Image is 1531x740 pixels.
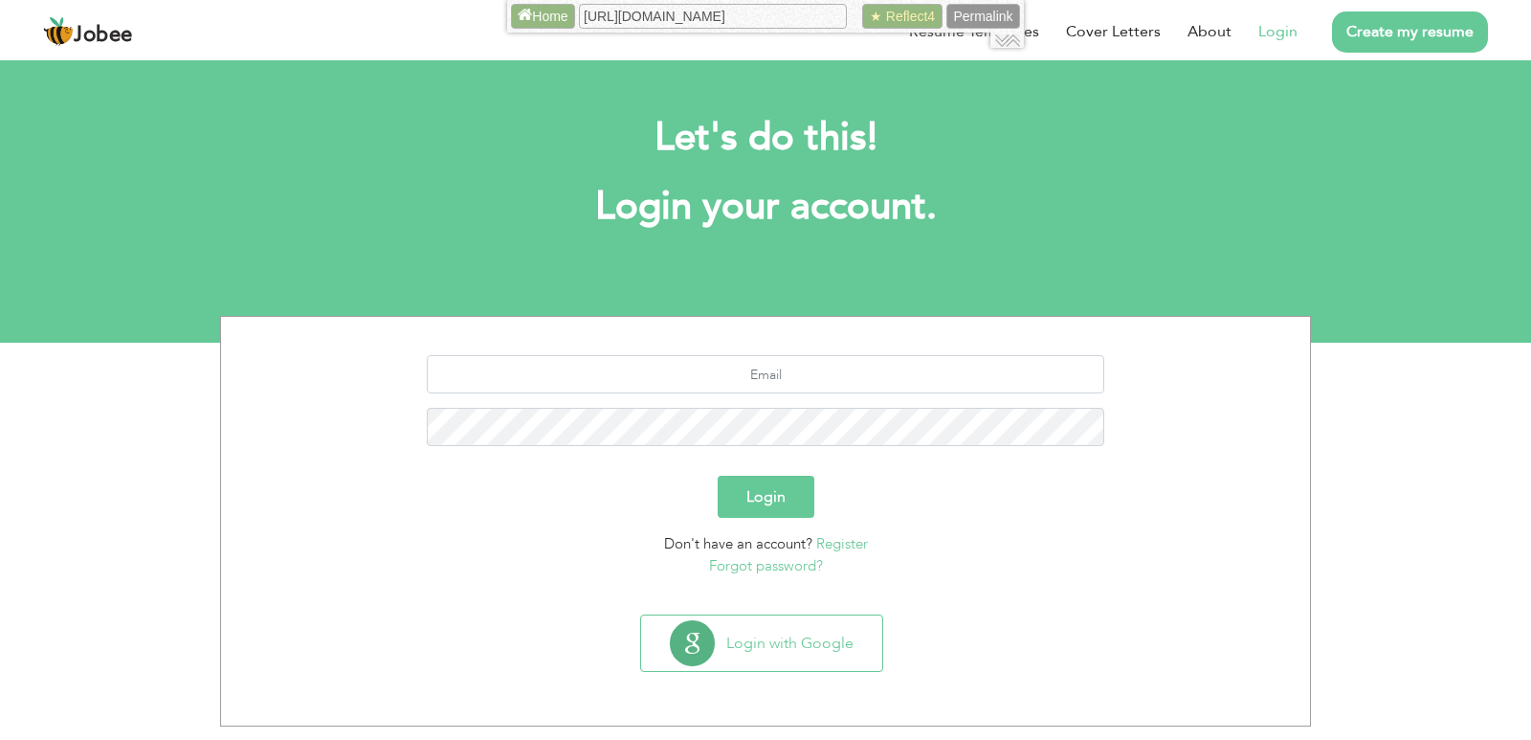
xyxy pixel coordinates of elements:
[1258,20,1298,43] a: Login
[816,534,868,553] a: Register
[43,16,74,47] img: jobee.io
[641,616,882,671] button: Login with Google
[1066,20,1161,43] a: Cover Letters
[718,476,814,518] button: Login
[862,4,943,29] a: ★ Reflect4
[1332,11,1488,53] a: Create my resume
[43,16,133,47] a: Jobee
[74,25,133,46] span: Jobee
[249,113,1282,163] h2: Let's do this!
[664,534,812,553] span: Don't have an account?
[511,4,575,29] a: Home
[946,4,1020,29] input: Permalink
[709,556,823,575] a: Forgot password?
[249,182,1282,232] h1: Login your account.
[427,355,1105,393] input: Email
[990,33,1024,48] div: Show/hide proxy navigation bar
[1187,20,1231,43] a: About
